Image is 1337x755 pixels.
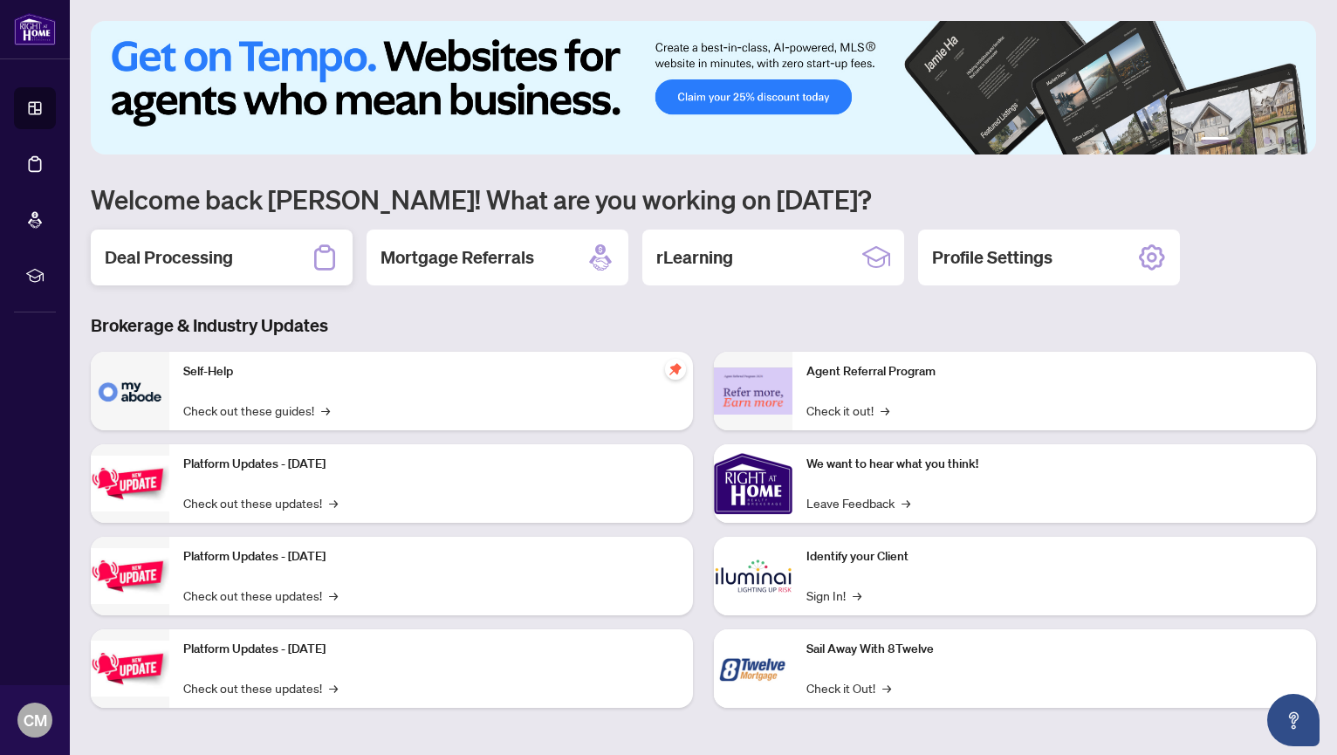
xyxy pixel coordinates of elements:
span: → [882,678,891,697]
a: Check out these updates!→ [183,586,338,605]
p: Agent Referral Program [806,362,1302,381]
h2: Deal Processing [105,245,233,270]
span: → [329,493,338,512]
img: logo [14,13,56,45]
button: Open asap [1267,694,1320,746]
img: Platform Updates - July 21, 2025 [91,456,169,511]
p: Platform Updates - [DATE] [183,640,679,659]
button: 5 [1278,137,1285,144]
a: Check out these updates!→ [183,493,338,512]
p: We want to hear what you think! [806,455,1302,474]
span: → [853,586,861,605]
button: 3 [1250,137,1257,144]
span: → [902,493,910,512]
p: Platform Updates - [DATE] [183,455,679,474]
img: Self-Help [91,352,169,430]
p: Identify your Client [806,547,1302,566]
img: Slide 0 [91,21,1316,154]
a: Leave Feedback→ [806,493,910,512]
h3: Brokerage & Industry Updates [91,313,1316,338]
h2: Mortgage Referrals [381,245,534,270]
button: 6 [1292,137,1299,144]
span: → [321,401,330,420]
p: Sail Away With 8Twelve [806,640,1302,659]
img: Platform Updates - July 8, 2025 [91,548,169,603]
img: Agent Referral Program [714,367,792,415]
span: → [329,586,338,605]
span: pushpin [665,359,686,380]
a: Sign In!→ [806,586,861,605]
a: Check out these guides!→ [183,401,330,420]
button: 1 [1201,137,1229,144]
img: Platform Updates - June 23, 2025 [91,641,169,696]
span: CM [24,708,47,732]
p: Platform Updates - [DATE] [183,547,679,566]
h2: rLearning [656,245,733,270]
img: We want to hear what you think! [714,444,792,523]
a: Check out these updates!→ [183,678,338,697]
span: → [329,678,338,697]
span: → [881,401,889,420]
h2: Profile Settings [932,245,1052,270]
img: Identify your Client [714,537,792,615]
h1: Welcome back [PERSON_NAME]! What are you working on [DATE]? [91,182,1316,216]
p: Self-Help [183,362,679,381]
button: 4 [1264,137,1271,144]
img: Sail Away With 8Twelve [714,629,792,708]
a: Check it out!→ [806,401,889,420]
button: 2 [1236,137,1243,144]
a: Check it Out!→ [806,678,891,697]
